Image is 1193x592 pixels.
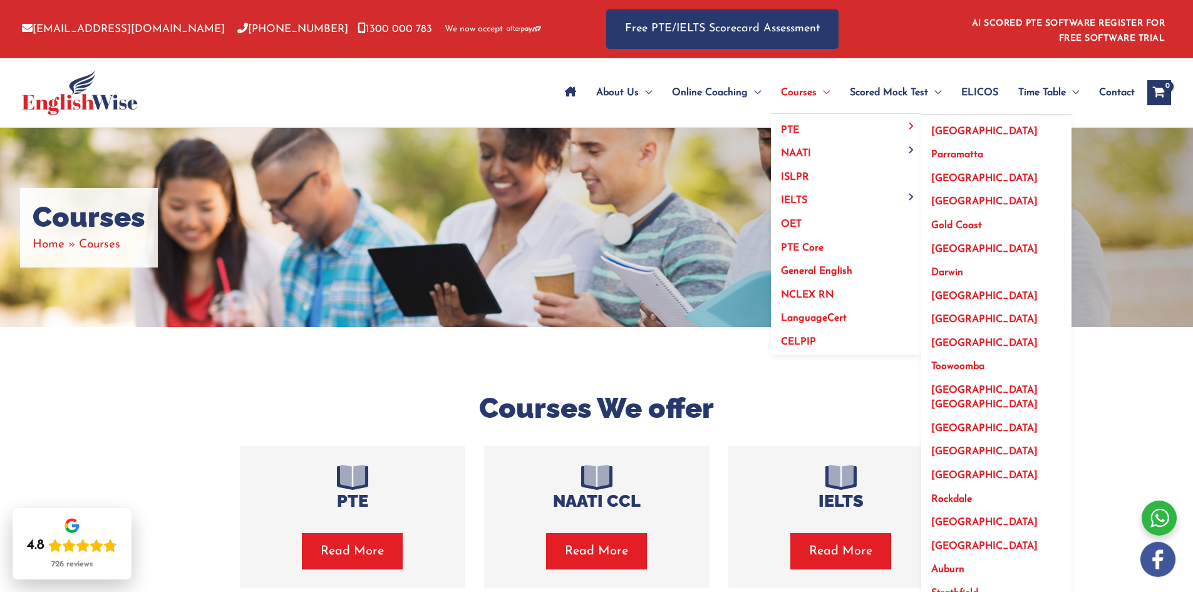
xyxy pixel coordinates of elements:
[904,146,919,153] span: Menu Toggle
[771,185,921,209] a: IELTSMenu Toggle
[817,71,830,115] span: Menu Toggle
[771,232,921,256] a: PTE Core
[931,361,984,371] span: Toowoomba
[230,390,963,427] h2: Courses We offer
[931,150,983,160] span: Parramatta
[921,210,1072,234] a: Gold Coast
[931,541,1038,551] span: [GEOGRAPHIC_DATA]
[931,291,1038,301] span: [GEOGRAPHIC_DATA]
[445,23,503,36] span: We now accept
[931,385,1038,410] span: [GEOGRAPHIC_DATA] [GEOGRAPHIC_DATA]
[781,266,852,276] span: General English
[931,244,1038,254] span: [GEOGRAPHIC_DATA]
[771,71,840,115] a: CoursesMenu Toggle
[321,543,384,560] span: Read More
[507,26,541,33] img: Afterpay-Logo
[1089,71,1135,115] a: Contact
[931,564,964,574] span: Auburn
[27,537,44,554] div: 4.8
[921,304,1072,328] a: [GEOGRAPHIC_DATA]
[921,483,1072,507] a: Rockdale
[921,280,1072,304] a: [GEOGRAPHIC_DATA]
[358,24,432,34] a: 1300 000 783
[1140,542,1175,577] img: white-facebook.png
[904,123,919,130] span: Menu Toggle
[840,71,951,115] a: Scored Mock TestMenu Toggle
[771,138,921,162] a: NAATIMenu Toggle
[771,326,921,355] a: CELPIP
[1147,80,1171,105] a: View Shopping Cart, empty
[931,314,1038,325] span: [GEOGRAPHIC_DATA]
[771,161,921,185] a: ISLPR
[921,233,1072,257] a: [GEOGRAPHIC_DATA]
[771,209,921,232] a: OET
[546,533,647,569] a: Read More
[79,239,120,251] span: Courses
[790,533,891,569] button: Read More
[951,71,1008,115] a: ELICOS
[33,234,145,255] nav: Breadcrumbs
[555,71,1135,115] nav: Site Navigation: Main Menu
[931,221,982,231] span: Gold Coast
[921,139,1072,163] a: Parramatta
[921,554,1072,578] a: Auburn
[22,24,225,34] a: [EMAIL_ADDRESS][DOMAIN_NAME]
[921,257,1072,281] a: Darwin
[781,290,834,300] span: NCLEX RN
[781,243,824,253] span: PTE Core
[931,517,1038,527] span: [GEOGRAPHIC_DATA]
[639,71,652,115] span: Menu Toggle
[22,70,138,115] img: cropped-ew-logo
[921,507,1072,531] a: [GEOGRAPHIC_DATA]
[27,537,117,554] div: Rating: 4.8 out of 5
[33,239,65,251] a: Home
[771,114,921,138] a: PTEMenu Toggle
[781,337,816,347] span: CELPIP
[302,533,403,569] button: Read More
[1018,71,1066,115] span: Time Table
[931,267,963,278] span: Darwin
[503,491,691,511] h4: NAATI CCL
[931,174,1038,184] span: [GEOGRAPHIC_DATA]
[921,186,1072,210] a: [GEOGRAPHIC_DATA]
[781,148,811,158] span: NAATI
[921,327,1072,351] a: [GEOGRAPHIC_DATA]
[596,71,639,115] span: About Us
[781,125,799,135] span: PTE
[1066,71,1079,115] span: Menu Toggle
[586,71,662,115] a: About UsMenu Toggle
[781,172,809,182] span: ISLPR
[259,491,447,511] h4: PTE
[1099,71,1135,115] span: Contact
[850,71,928,115] span: Scored Mock Test
[931,338,1038,348] span: [GEOGRAPHIC_DATA]
[972,19,1165,43] a: AI SCORED PTE SOFTWARE REGISTER FOR FREE SOFTWARE TRIAL
[904,193,919,200] span: Menu Toggle
[921,351,1072,375] a: Toowoomba
[771,256,921,279] a: General English
[672,71,748,115] span: Online Coaching
[606,9,839,49] a: Free PTE/IELTS Scorecard Assessment
[921,162,1072,186] a: [GEOGRAPHIC_DATA]
[931,127,1038,137] span: [GEOGRAPHIC_DATA]
[961,71,998,115] span: ELICOS
[809,543,872,560] span: Read More
[931,197,1038,207] span: [GEOGRAPHIC_DATA]
[771,303,921,326] a: LanguageCert
[928,71,941,115] span: Menu Toggle
[964,9,1171,49] aside: Header Widget 1
[747,491,935,511] h4: IELTS
[662,71,771,115] a: Online CoachingMenu Toggle
[781,313,847,323] span: LanguageCert
[921,530,1072,554] a: [GEOGRAPHIC_DATA]
[51,559,93,569] div: 726 reviews
[781,219,802,229] span: OET
[931,447,1038,457] span: [GEOGRAPHIC_DATA]
[33,200,145,234] h1: Courses
[921,412,1072,436] a: [GEOGRAPHIC_DATA]
[781,195,807,205] span: IELTS
[781,71,817,115] span: Courses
